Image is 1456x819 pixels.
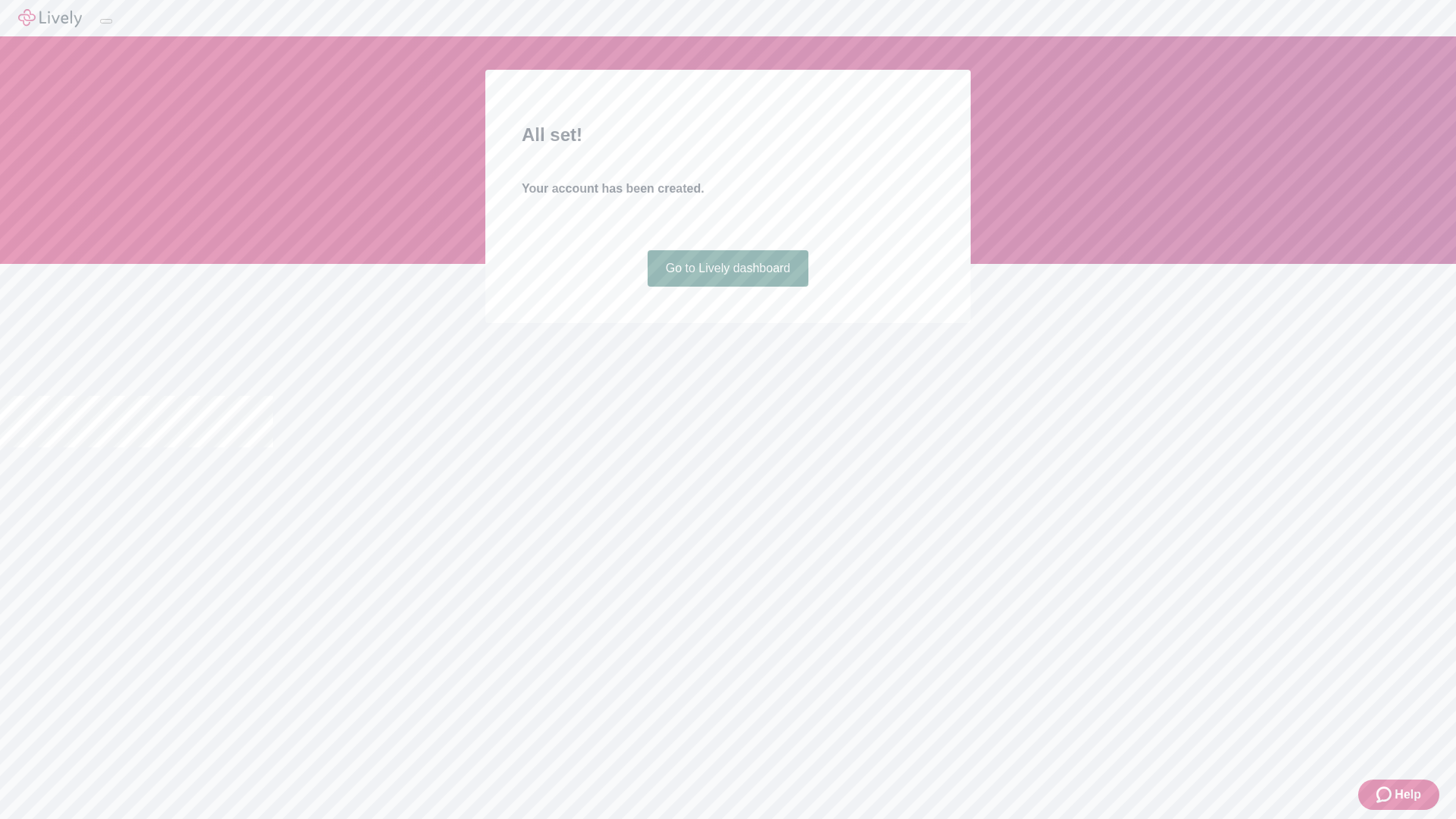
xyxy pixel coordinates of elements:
[648,250,809,287] a: Go to Lively dashboard
[1376,786,1395,804] svg: Zendesk support icon
[100,19,112,24] button: Log out
[522,121,934,149] h2: All set!
[18,9,82,27] img: Lively
[522,180,934,198] h4: Your account has been created.
[1358,780,1439,810] button: Zendesk support iconHelp
[1395,786,1421,804] span: Help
